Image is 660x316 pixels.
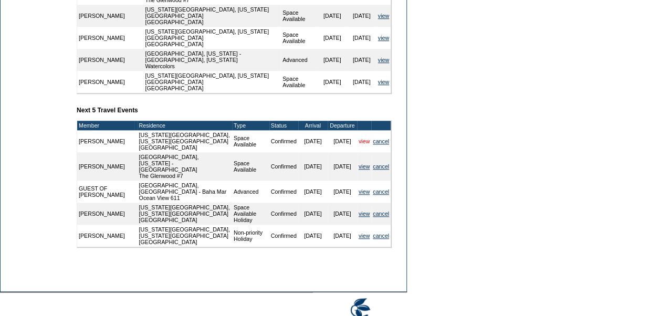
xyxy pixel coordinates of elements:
[77,181,134,203] td: GUEST OF [PERSON_NAME]
[328,130,357,152] td: [DATE]
[373,163,389,170] a: cancel
[318,49,347,71] td: [DATE]
[269,203,298,225] td: Confirmed
[143,49,281,71] td: [GEOGRAPHIC_DATA], [US_STATE] - [GEOGRAPHIC_DATA], [US_STATE] Watercolors
[281,71,318,93] td: Space Available
[77,121,134,130] td: Member
[373,138,389,144] a: cancel
[77,203,134,225] td: [PERSON_NAME]
[328,225,357,247] td: [DATE]
[328,203,357,225] td: [DATE]
[298,121,328,130] td: Arrival
[318,71,347,93] td: [DATE]
[77,152,134,181] td: [PERSON_NAME]
[138,152,232,181] td: [GEOGRAPHIC_DATA], [US_STATE] - [GEOGRAPHIC_DATA] The Glenwood #7
[347,27,376,49] td: [DATE]
[77,225,134,247] td: [PERSON_NAME]
[77,49,143,71] td: [PERSON_NAME]
[281,27,318,49] td: Space Available
[77,5,143,27] td: [PERSON_NAME]
[281,49,318,71] td: Advanced
[269,121,298,130] td: Status
[347,5,376,27] td: [DATE]
[328,152,357,181] td: [DATE]
[138,225,232,247] td: [US_STATE][GEOGRAPHIC_DATA], [US_STATE][GEOGRAPHIC_DATA] [GEOGRAPHIC_DATA]
[232,152,269,181] td: Space Available
[328,121,357,130] td: Departure
[373,233,389,239] a: cancel
[138,121,232,130] td: Residence
[77,71,143,93] td: [PERSON_NAME]
[143,27,281,49] td: [US_STATE][GEOGRAPHIC_DATA], [US_STATE][GEOGRAPHIC_DATA] [GEOGRAPHIC_DATA]
[269,225,298,247] td: Confirmed
[298,181,328,203] td: [DATE]
[77,107,138,114] b: Next 5 Travel Events
[359,188,370,195] a: view
[347,49,376,71] td: [DATE]
[359,233,370,239] a: view
[232,130,269,152] td: Space Available
[378,79,389,85] a: view
[359,210,370,217] a: view
[373,210,389,217] a: cancel
[318,5,347,27] td: [DATE]
[138,130,232,152] td: [US_STATE][GEOGRAPHIC_DATA], [US_STATE][GEOGRAPHIC_DATA] [GEOGRAPHIC_DATA]
[359,138,370,144] a: view
[378,35,389,41] a: view
[298,152,328,181] td: [DATE]
[281,5,318,27] td: Space Available
[269,181,298,203] td: Confirmed
[138,203,232,225] td: [US_STATE][GEOGRAPHIC_DATA], [US_STATE][GEOGRAPHIC_DATA] [GEOGRAPHIC_DATA]
[143,71,281,93] td: [US_STATE][GEOGRAPHIC_DATA], [US_STATE][GEOGRAPHIC_DATA] [GEOGRAPHIC_DATA]
[298,130,328,152] td: [DATE]
[328,181,357,203] td: [DATE]
[359,163,370,170] a: view
[232,181,269,203] td: Advanced
[347,71,376,93] td: [DATE]
[143,5,281,27] td: [US_STATE][GEOGRAPHIC_DATA], [US_STATE][GEOGRAPHIC_DATA] [GEOGRAPHIC_DATA]
[269,152,298,181] td: Confirmed
[138,181,232,203] td: [GEOGRAPHIC_DATA], [GEOGRAPHIC_DATA] - Baha Mar Ocean View 611
[232,121,269,130] td: Type
[298,225,328,247] td: [DATE]
[232,225,269,247] td: Non-priority Holiday
[378,13,389,19] a: view
[269,130,298,152] td: Confirmed
[373,188,389,195] a: cancel
[318,27,347,49] td: [DATE]
[298,203,328,225] td: [DATE]
[77,130,134,152] td: [PERSON_NAME]
[232,203,269,225] td: Space Available Holiday
[378,57,389,63] a: view
[77,27,143,49] td: [PERSON_NAME]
